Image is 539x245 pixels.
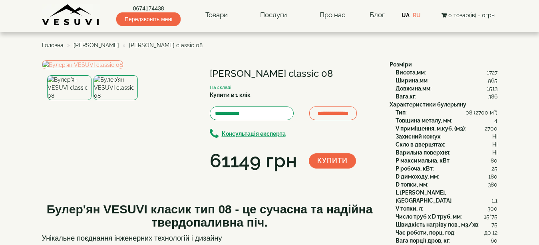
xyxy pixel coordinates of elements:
[42,4,100,26] img: content
[487,205,497,213] span: 300
[396,237,497,245] div: :
[396,189,451,204] b: L [PERSON_NAME], [GEOGRAPHIC_DATA]
[210,147,297,175] div: 61149 грн
[396,221,497,229] div: :
[390,61,412,68] b: Розміри
[439,11,497,20] button: 0 товар(ів) - 0грн
[396,109,406,116] b: Тип
[491,197,497,205] span: 1.1
[47,75,91,100] img: Булер'ян VESUVI classic 08
[210,84,231,90] small: На складі
[396,116,497,125] div: :
[116,12,181,26] span: Передзвоніть мені
[396,117,451,124] b: Товщина металу, мм
[396,165,433,172] b: P робоча, кВт
[488,76,497,84] span: 965
[491,237,497,245] span: 60
[396,141,497,149] div: :
[491,157,497,165] span: 80
[396,92,497,100] div: :
[116,4,181,12] a: 0674174438
[396,229,454,236] b: Час роботи, порц. год
[396,149,497,157] div: :
[396,221,478,228] b: Швидкість нагріву пов., м3/хв
[491,221,497,229] span: 75
[488,92,497,100] span: 386
[492,141,497,149] span: Ні
[396,173,438,180] b: D димоходу, мм
[396,77,428,84] b: Ширина,мм
[396,213,497,221] div: :
[42,234,222,242] font: Унікальне поєднання інженерних технологій і дизайну
[396,108,497,116] div: :
[47,203,373,229] b: Булер'ян VESUVI класик тип 08 - це сучасна та надійна твердопаливна піч.
[396,125,497,133] div: :
[396,133,497,141] div: :
[396,85,430,92] b: Довжина,мм
[396,157,497,165] div: :
[222,131,286,137] b: Консультація експерта
[396,189,497,205] div: :
[210,68,378,79] h1: [PERSON_NAME] classic 08
[413,12,421,18] a: RU
[448,12,495,18] span: 0 товар(ів) - 0грн
[396,181,497,189] div: :
[390,101,466,108] b: Характеристики булерьяну
[492,149,497,157] span: Ні
[396,205,422,212] b: V топки, л
[396,181,427,188] b: D топки, мм
[396,165,497,173] div: :
[396,213,461,220] b: Число труб x D труб, мм
[370,11,385,19] a: Блог
[312,6,353,24] a: Про нас
[396,173,497,181] div: :
[396,76,497,84] div: :
[197,6,236,24] a: Товари
[402,12,410,18] a: UA
[488,181,497,189] span: 380
[396,237,449,244] b: Вага порції дров, кг
[485,125,497,133] span: 2700
[252,6,295,24] a: Послуги
[492,133,497,141] span: Ні
[396,205,497,213] div: :
[488,173,497,181] span: 180
[396,69,425,76] b: Висота,мм
[396,93,415,100] b: Вага,кг
[74,42,119,48] a: [PERSON_NAME]
[487,84,497,92] span: 1513
[129,42,203,48] span: [PERSON_NAME] classic 08
[42,42,64,48] a: Головна
[465,108,497,116] span: 08 (2700 м³)
[487,68,497,76] span: 1727
[42,60,123,69] img: Булер'ян VESUVI classic 08
[396,141,444,148] b: Скло в дверцятах
[309,153,356,169] button: Купити
[396,68,497,76] div: :
[396,125,465,132] b: V приміщення, м.куб. (м3)
[396,149,449,156] b: Варильна поверхня
[396,133,440,140] b: Захисний кожух
[484,213,497,221] span: 15*75
[396,84,497,92] div: :
[484,229,497,237] span: до 12
[396,157,449,164] b: P максимальна, кВт
[491,165,497,173] span: 25
[93,75,138,100] img: Булер'ян VESUVI classic 08
[210,91,251,99] label: Купити в 1 клік
[494,116,497,125] span: 4
[396,229,497,237] div: :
